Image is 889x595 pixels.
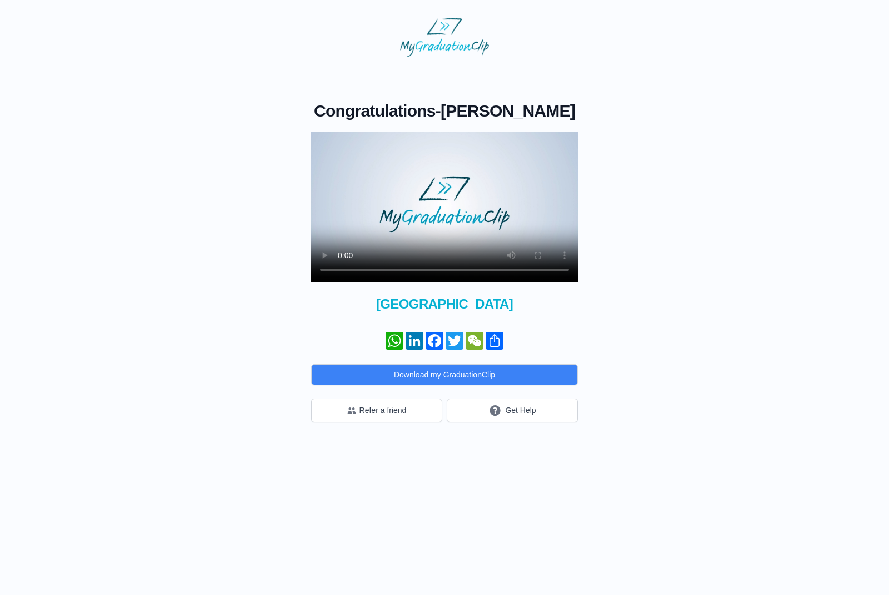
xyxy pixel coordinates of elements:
[465,332,485,350] a: WeChat
[447,399,578,422] button: Get Help
[314,102,436,120] span: Congratulations
[400,18,489,57] img: MyGraduationClip
[311,399,442,422] button: Refer a friend
[311,295,578,313] span: [GEOGRAPHIC_DATA]
[311,364,578,385] button: Download my GraduationClip
[441,102,575,120] span: [PERSON_NAME]
[311,101,578,121] h1: -
[384,332,404,350] a: WhatsApp
[444,332,465,350] a: Twitter
[404,332,424,350] a: LinkedIn
[485,332,505,350] a: Share
[424,332,444,350] a: Facebook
